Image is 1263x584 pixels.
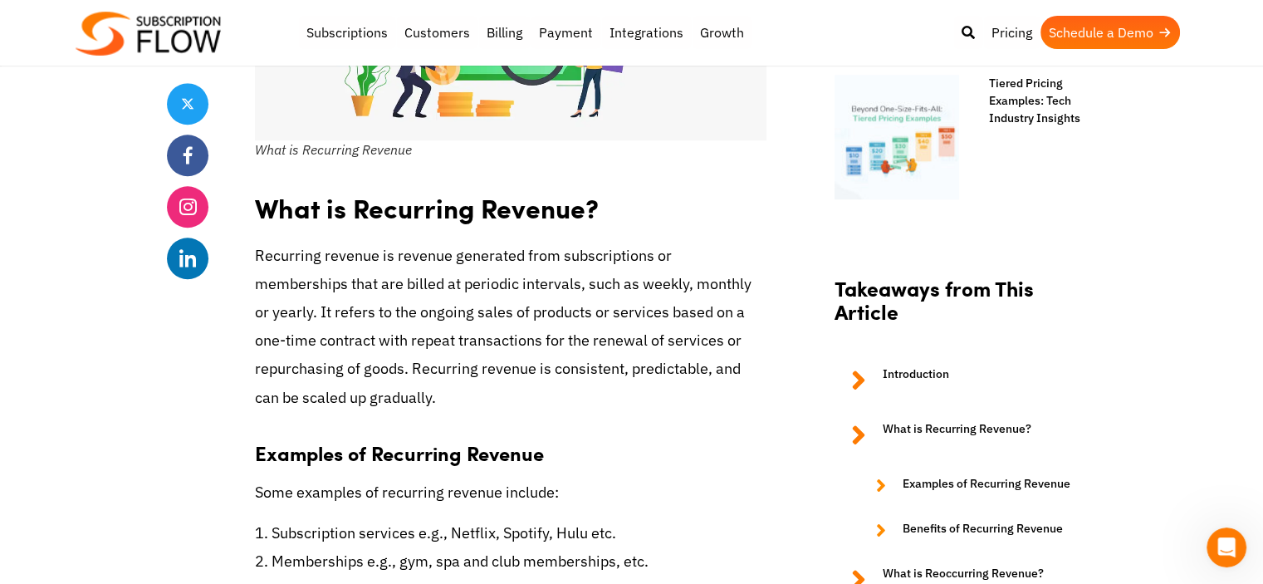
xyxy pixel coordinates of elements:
a: Benefits of Recurring Revenue [859,520,1080,540]
p: Some examples of recurring revenue include: [255,478,766,507]
a: Payment [531,16,601,49]
a: What is Recurring Revenue? [835,420,1080,450]
a: Integrations [601,16,692,49]
h2: What is Recurring Revenue? [255,176,766,228]
a: Schedule a Demo [1040,16,1180,49]
h2: Takeaways from This Article [835,277,1080,341]
a: Introduction [835,366,1080,395]
a: Customers [396,16,478,49]
figcaption: What is Recurring Revenue [255,140,766,159]
img: Subscriptionflow [76,12,221,56]
a: Examples of Recurring Revenue [859,475,1080,495]
p: Recurring revenue is revenue generated from subscriptions or memberships that are billed at perio... [255,242,766,412]
a: Pricing [983,16,1040,49]
a: Tiered Pricing Examples: Tech Industry Insights [972,75,1080,127]
iframe: Intercom live chat [1207,528,1246,567]
img: tiered pricing examples [835,75,959,199]
a: Billing [478,16,531,49]
a: Subscriptions [298,16,396,49]
a: Growth [692,16,752,49]
h3: Examples of Recurring Revenue [255,424,766,465]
